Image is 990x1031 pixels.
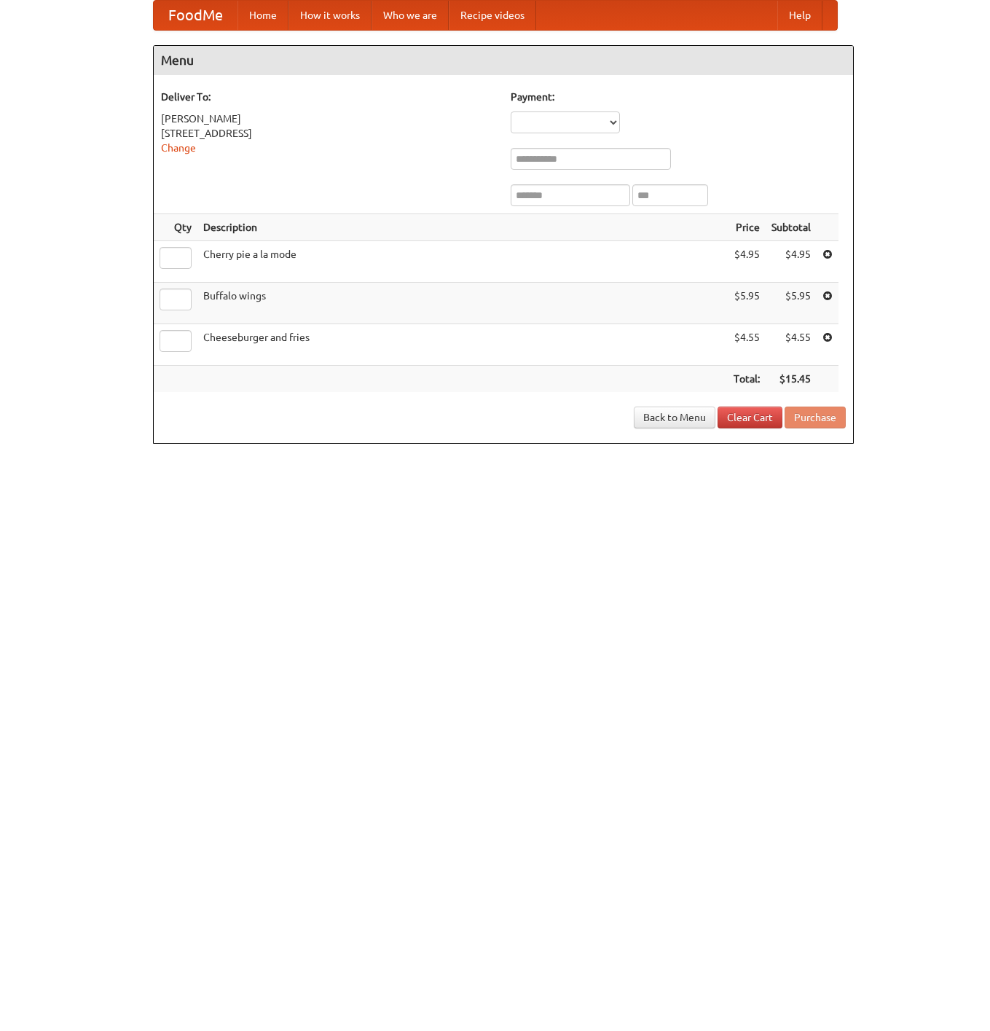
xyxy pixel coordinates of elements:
td: Cheeseburger and fries [197,324,728,366]
a: Who we are [372,1,449,30]
a: Back to Menu [634,407,715,428]
td: Buffalo wings [197,283,728,324]
td: $4.95 [766,241,817,283]
h5: Payment: [511,90,846,104]
th: Description [197,214,728,241]
a: Home [237,1,288,30]
a: Change [161,142,196,154]
a: Clear Cart [718,407,782,428]
td: $4.95 [728,241,766,283]
td: $5.95 [766,283,817,324]
td: $4.55 [728,324,766,366]
td: $5.95 [728,283,766,324]
a: Recipe videos [449,1,536,30]
td: $4.55 [766,324,817,366]
a: How it works [288,1,372,30]
th: Total: [728,366,766,393]
h5: Deliver To: [161,90,496,104]
h4: Menu [154,46,853,75]
th: Price [728,214,766,241]
td: Cherry pie a la mode [197,241,728,283]
a: Help [777,1,822,30]
th: Qty [154,214,197,241]
div: [PERSON_NAME] [161,111,496,126]
a: FoodMe [154,1,237,30]
button: Purchase [785,407,846,428]
div: [STREET_ADDRESS] [161,126,496,141]
th: Subtotal [766,214,817,241]
th: $15.45 [766,366,817,393]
